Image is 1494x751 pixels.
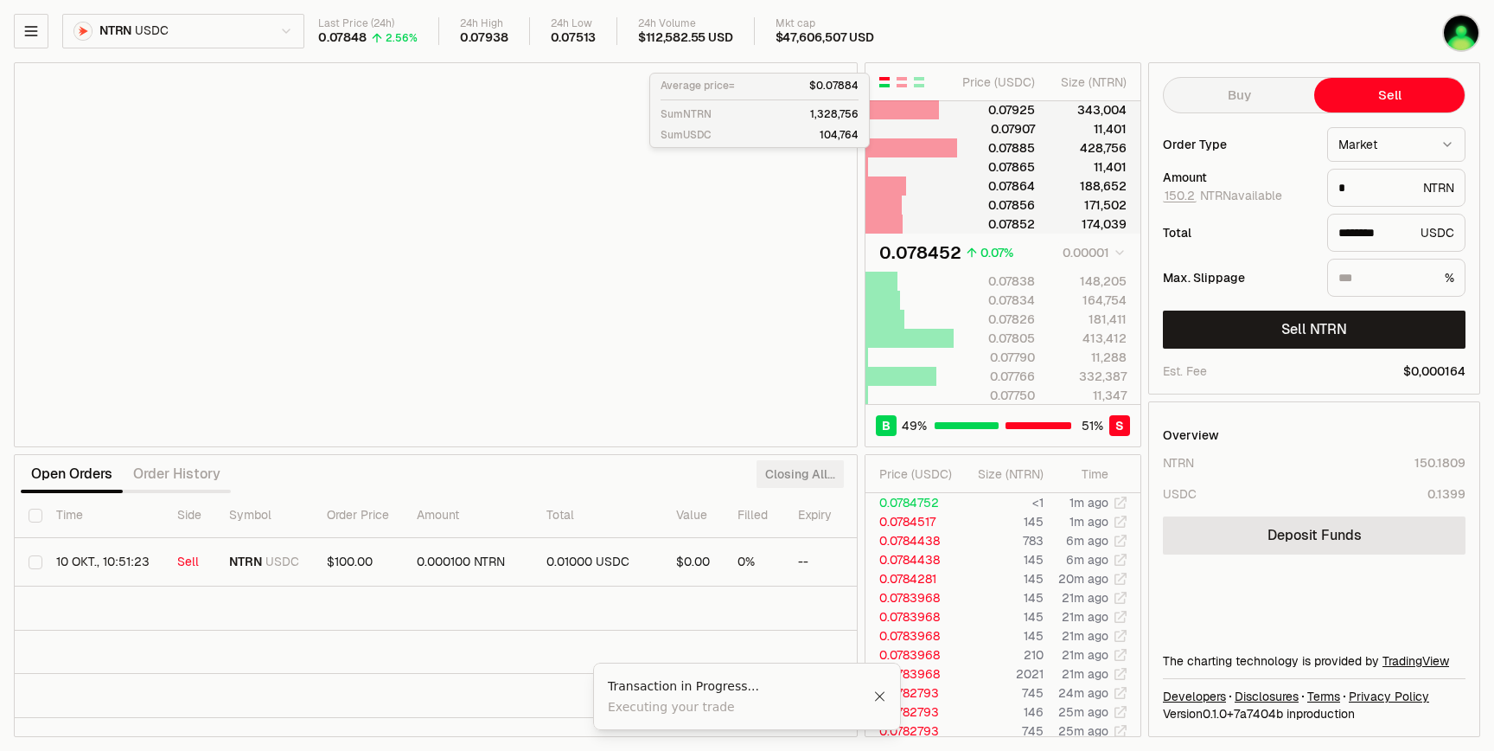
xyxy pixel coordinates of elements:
time: 25m ago [1058,704,1108,720]
div: 428,756 [1050,139,1127,157]
p: Sum USDC [661,128,712,142]
p: 104,764 [820,128,859,142]
div: 0.1399 [1427,485,1465,503]
div: 0.07885 [958,139,1035,157]
button: 150.2 [1163,189,1197,202]
button: Open Orders [21,457,123,491]
button: Market [1327,127,1465,162]
div: Est. Fee [1163,363,1207,380]
div: % [1327,259,1465,297]
div: 171,502 [1050,196,1127,214]
div: Max. Slippage [1163,272,1313,284]
td: 146 [959,703,1044,722]
div: 188,652 [1050,177,1127,195]
img: AUTOTESTS [1444,16,1478,50]
div: 0.07750 [958,387,1035,404]
div: 11,288 [1050,349,1127,366]
td: <1 [959,493,1044,512]
td: 783 [959,531,1044,550]
iframe: Financial Chart [15,63,857,446]
div: Size ( NTRN ) [1050,74,1127,91]
div: 24h High [460,17,508,30]
td: 0.0784517 [865,512,959,531]
div: Size ( NTRN ) [973,465,1044,483]
div: 24h Low [551,17,597,30]
div: 0.07938 [460,30,508,46]
div: 0.078452 [879,241,961,265]
img: NTRN Logo [74,22,92,40]
div: USDC [1163,485,1197,503]
td: 145 [959,550,1044,569]
time: 21m ago [1062,590,1108,606]
th: Expiry [784,493,901,538]
div: 0.07852 [958,215,1035,233]
td: 0.0784438 [865,531,959,550]
button: Select row [29,555,42,569]
div: Total [1163,227,1313,239]
div: Order Type [1163,138,1313,151]
time: 21m ago [1062,666,1108,682]
div: 0.07925 [958,101,1035,119]
time: 21m ago [1062,628,1108,644]
th: Filled [724,493,784,538]
div: The charting technology is provided by [1163,652,1465,670]
div: NTRN [1327,169,1465,207]
span: S [1115,417,1124,434]
div: USDC [1327,214,1465,252]
div: 0.07513 [551,30,597,46]
td: 145 [959,626,1044,645]
td: 745 [959,684,1044,703]
time: 21m ago [1062,609,1108,625]
p: Sum NTRN [661,107,712,121]
div: 332,387 [1050,368,1127,385]
div: 11,347 [1050,387,1127,404]
span: 51 % [1082,417,1103,434]
span: $0,000164 [1403,363,1465,380]
th: Amount [403,493,533,538]
div: 0.07838 [958,273,1035,290]
span: NTRN [229,555,262,570]
div: Mkt cap [776,17,874,30]
button: Show Buy and Sell Orders [878,75,891,89]
div: 0.07790 [958,349,1035,366]
div: 181,411 [1050,311,1127,328]
span: USDC [135,23,168,39]
td: 2021 [959,664,1044,684]
div: 0.07834 [958,292,1035,309]
th: Symbol [215,493,313,538]
div: Sell [177,555,201,570]
div: 0.07826 [958,311,1035,328]
td: 0.0783968 [865,607,959,626]
button: Sell NTRN [1163,311,1465,349]
td: 0.0783968 [865,626,959,645]
div: 174,039 [1050,215,1127,233]
div: 0.07% [980,244,1013,261]
span: 7a7404b3f9e615fabd662142e9164420cb24e6ef [1234,706,1283,722]
time: 20m ago [1058,571,1108,587]
time: 10 окт., 10:51:23 [56,554,150,569]
div: 11,401 [1050,120,1127,138]
div: 413,412 [1050,330,1127,347]
div: 148,205 [1050,273,1127,290]
td: 0.0784281 [865,569,959,588]
td: 210 [959,645,1044,664]
span: NTRN [99,23,131,39]
p: 1,328,756 [810,107,859,121]
time: 21m ago [1062,647,1108,663]
div: Last Price (24h) [318,17,418,30]
p: $0.07884 [809,79,859,93]
div: 0.07766 [958,368,1035,385]
div: 0.07864 [958,177,1035,195]
div: Time [1058,465,1108,483]
div: 0.01000 USDC [546,555,648,570]
div: Price ( USDC ) [879,465,958,483]
div: Overview [1163,427,1219,444]
div: $112,582.55 USD [638,30,732,46]
td: -- [784,538,901,587]
td: 145 [959,607,1044,626]
div: Executing your trade [608,698,873,716]
p: Average price= [661,79,735,93]
td: 145 [959,512,1044,531]
a: Developers [1163,688,1226,705]
div: 0.07848 [318,30,367,46]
